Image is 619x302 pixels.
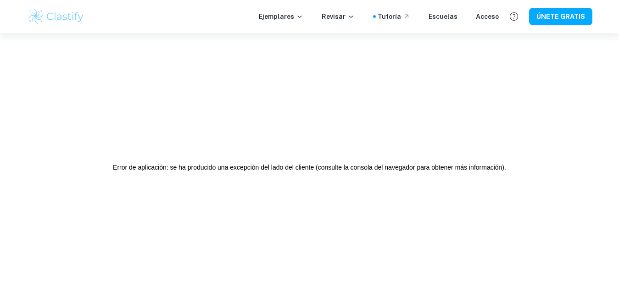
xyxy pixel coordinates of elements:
img: Logotipo de Clastify [27,7,85,26]
font: Revisar [322,13,346,20]
a: Acceso [476,11,499,22]
a: Tutoría [378,11,410,22]
font: . [504,164,506,171]
a: Escuelas [429,11,457,22]
button: ÚNETE GRATIS [529,8,592,25]
font: Ejemplares [259,13,294,20]
button: Ayuda y comentarios [506,9,522,24]
font: ÚNETE GRATIS [536,13,585,21]
font: Tutoría [378,13,401,20]
font: Escuelas [429,13,457,20]
font: Acceso [476,13,499,20]
font: Error de aplicación: se ha producido una excepción del lado del cliente (consulte la consola del ... [113,164,504,171]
